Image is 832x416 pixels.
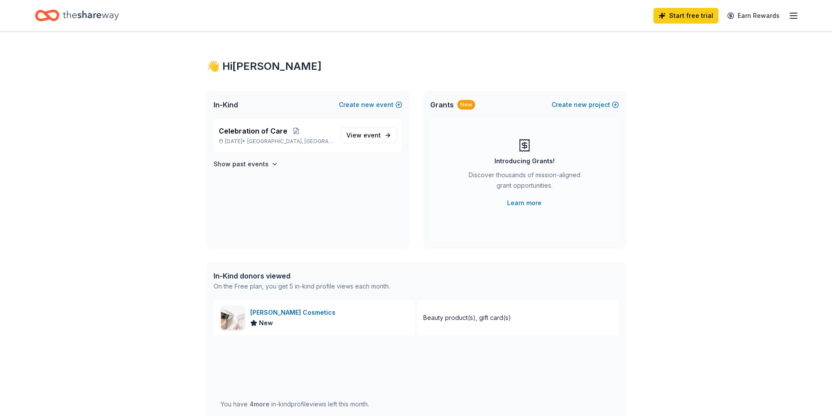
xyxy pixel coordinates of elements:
[552,100,619,110] button: Createnewproject
[346,130,381,141] span: View
[722,8,785,24] a: Earn Rewards
[214,159,278,169] button: Show past events
[249,400,269,408] span: 4 more
[457,100,475,110] div: New
[207,59,626,73] div: 👋 Hi [PERSON_NAME]
[363,131,381,139] span: event
[259,318,273,328] span: New
[214,271,390,281] div: In-Kind donors viewed
[214,159,269,169] h4: Show past events
[494,156,555,166] div: Introducing Grants!
[653,8,718,24] a: Start free trial
[247,138,333,145] span: [GEOGRAPHIC_DATA], [GEOGRAPHIC_DATA]
[361,100,374,110] span: new
[423,313,511,323] div: Beauty product(s), gift card(s)
[219,126,287,136] span: Celebration of Care
[219,138,334,145] p: [DATE] •
[465,170,584,194] div: Discover thousands of mission-aligned grant opportunities.
[221,399,369,409] div: You have in-kind profile views left this month.
[214,100,238,110] span: In-Kind
[214,281,390,292] div: On the Free plan, you get 5 in-kind profile views each month.
[507,198,542,208] a: Learn more
[339,100,402,110] button: Createnewevent
[250,307,339,318] div: [PERSON_NAME] Cosmetics
[35,5,119,26] a: Home
[221,306,245,330] img: Image for Laura Mercier Cosmetics
[574,100,587,110] span: new
[430,100,454,110] span: Grants
[341,127,397,143] a: View event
